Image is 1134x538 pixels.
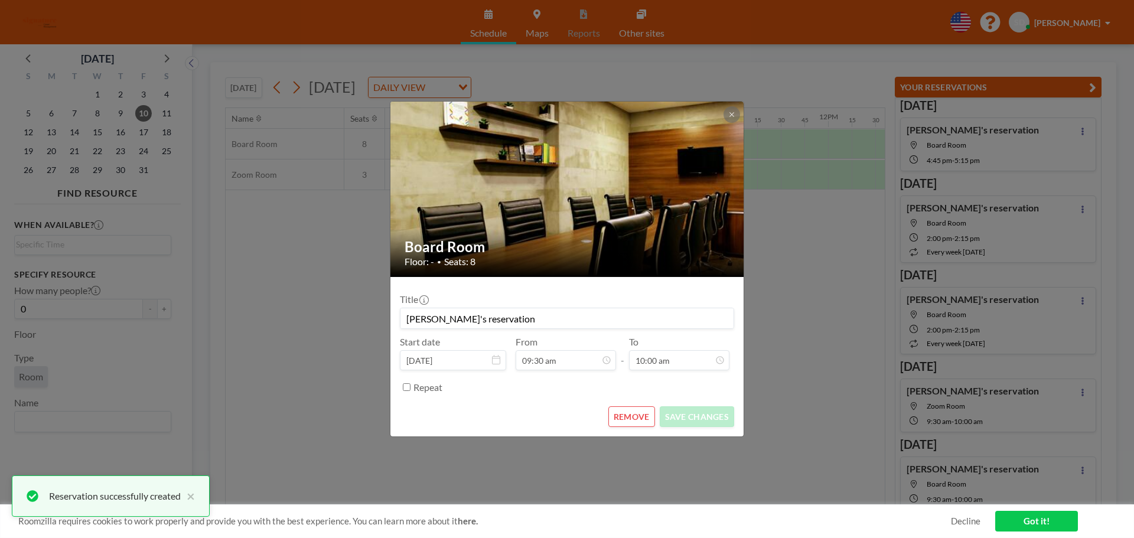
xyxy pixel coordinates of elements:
[629,336,638,348] label: To
[458,516,478,526] a: here.
[437,257,441,266] span: •
[608,406,655,427] button: REMOVE
[516,336,537,348] label: From
[405,256,434,268] span: Floor: -
[49,489,181,503] div: Reservation successfully created
[660,406,734,427] button: SAVE CHANGES
[413,382,442,393] label: Repeat
[621,340,624,366] span: -
[444,256,475,268] span: Seats: 8
[400,294,428,305] label: Title
[951,516,980,527] a: Decline
[400,308,734,328] input: (No title)
[405,238,731,256] h2: Board Room
[995,511,1078,532] a: Got it!
[400,336,440,348] label: Start date
[390,71,745,308] img: 537.jpg
[181,489,195,503] button: close
[18,516,951,527] span: Roomzilla requires cookies to work properly and provide you with the best experience. You can lea...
